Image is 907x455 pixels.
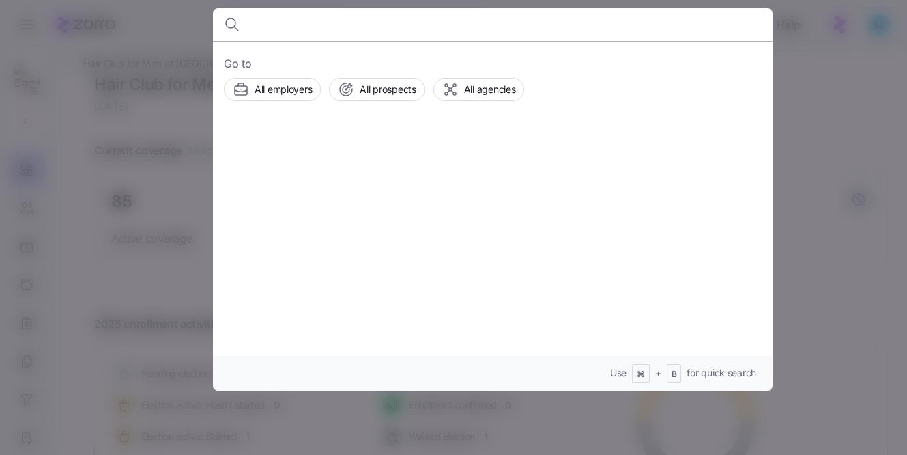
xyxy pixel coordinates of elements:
[655,366,661,380] span: +
[329,78,424,101] button: All prospects
[255,83,312,96] span: All employers
[224,55,762,72] span: Go to
[360,83,416,96] span: All prospects
[687,366,756,380] span: for quick search
[224,78,321,101] button: All employers
[433,78,525,101] button: All agencies
[672,369,677,381] span: B
[464,83,516,96] span: All agencies
[637,369,645,381] span: ⌘
[610,366,627,380] span: Use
